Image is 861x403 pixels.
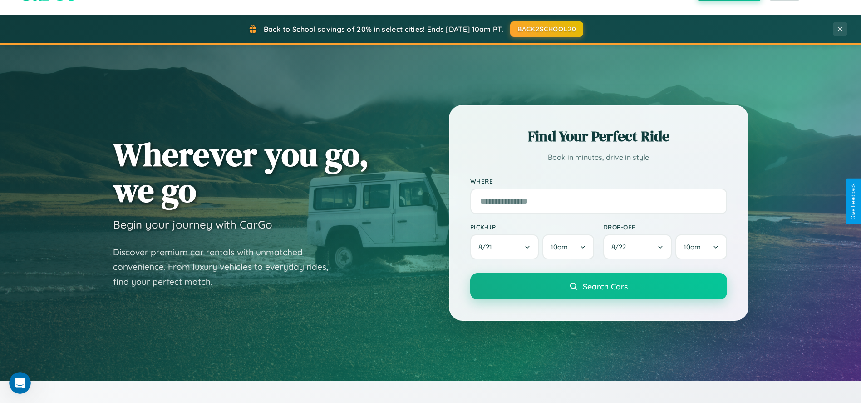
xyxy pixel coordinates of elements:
span: 10am [684,243,701,251]
p: Discover premium car rentals with unmatched convenience. From luxury vehicles to everyday rides, ... [113,245,340,289]
span: 8 / 22 [611,243,630,251]
label: Pick-up [470,223,594,231]
iframe: Intercom live chat [9,372,31,394]
label: Drop-off [603,223,727,231]
h3: Begin your journey with CarGo [113,218,272,231]
button: Search Cars [470,273,727,299]
label: Where [470,177,727,185]
span: Back to School savings of 20% in select cities! Ends [DATE] 10am PT. [264,25,503,34]
h1: Wherever you go, we go [113,136,369,208]
h2: Find Your Perfect Ride [470,126,727,146]
span: 8 / 21 [478,243,497,251]
button: 10am [675,234,727,259]
button: 8/22 [603,234,672,259]
button: 8/21 [470,234,539,259]
span: Search Cars [583,281,628,291]
span: 10am [551,243,568,251]
p: Book in minutes, drive in style [470,151,727,164]
div: Give Feedback [850,183,856,220]
button: 10am [542,234,594,259]
button: BACK2SCHOOL20 [510,21,583,37]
